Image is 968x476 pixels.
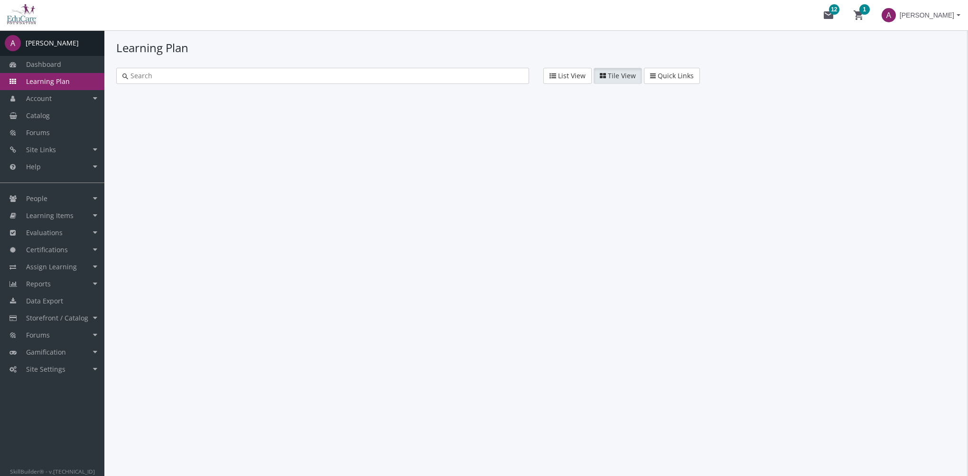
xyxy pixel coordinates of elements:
span: Learning Plan [26,77,70,86]
span: Site Settings [26,365,65,374]
span: Help [26,162,41,171]
span: Data Export [26,296,63,305]
mat-icon: shopping_cart [853,9,865,21]
span: Tile View [608,71,636,80]
span: Storefront / Catalog [26,313,88,322]
span: Quick Links [658,71,694,80]
span: Reports [26,279,51,288]
span: [PERSON_NAME] [900,7,954,24]
span: Gamification [26,348,66,357]
span: Forums [26,128,50,137]
span: List View [558,71,586,80]
span: Dashboard [26,60,61,69]
span: Site Links [26,145,56,154]
span: A [882,8,896,22]
h1: Learning Plan [116,40,956,56]
span: Account [26,94,52,103]
span: Evaluations [26,228,63,237]
span: People [26,194,47,203]
div: [PERSON_NAME] [26,38,79,48]
span: Forums [26,330,50,339]
span: A [5,35,21,51]
span: Catalog [26,111,50,120]
input: Search [128,71,523,81]
span: Assign Learning [26,262,77,271]
small: SkillBuilder® - v.[TECHNICAL_ID] [10,467,95,475]
span: Learning Items [26,211,74,220]
span: Certifications [26,245,68,254]
mat-icon: mail [823,9,834,21]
